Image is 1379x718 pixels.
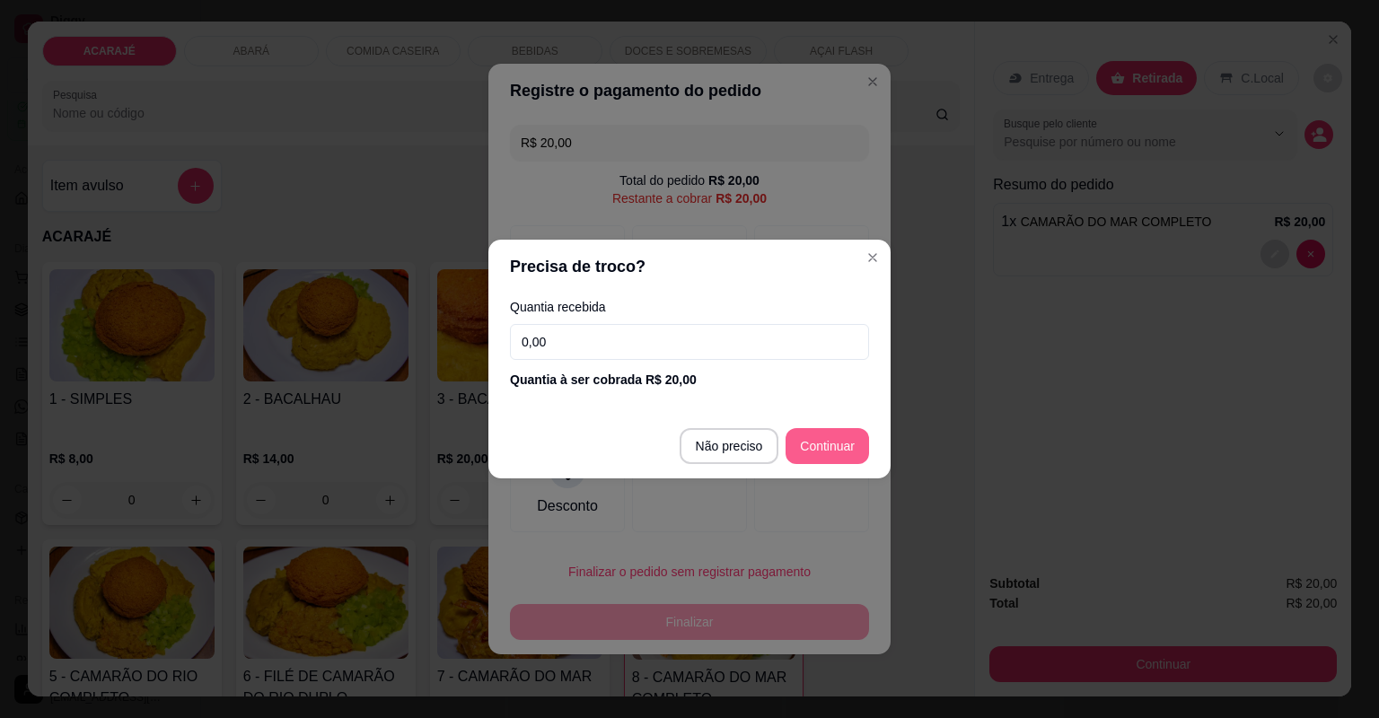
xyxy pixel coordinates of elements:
[510,301,869,313] label: Quantia recebida
[680,428,779,464] button: Não preciso
[488,240,891,293] header: Precisa de troco?
[786,428,869,464] button: Continuar
[510,371,869,389] div: Quantia à ser cobrada R$ 20,00
[858,243,887,272] button: Close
